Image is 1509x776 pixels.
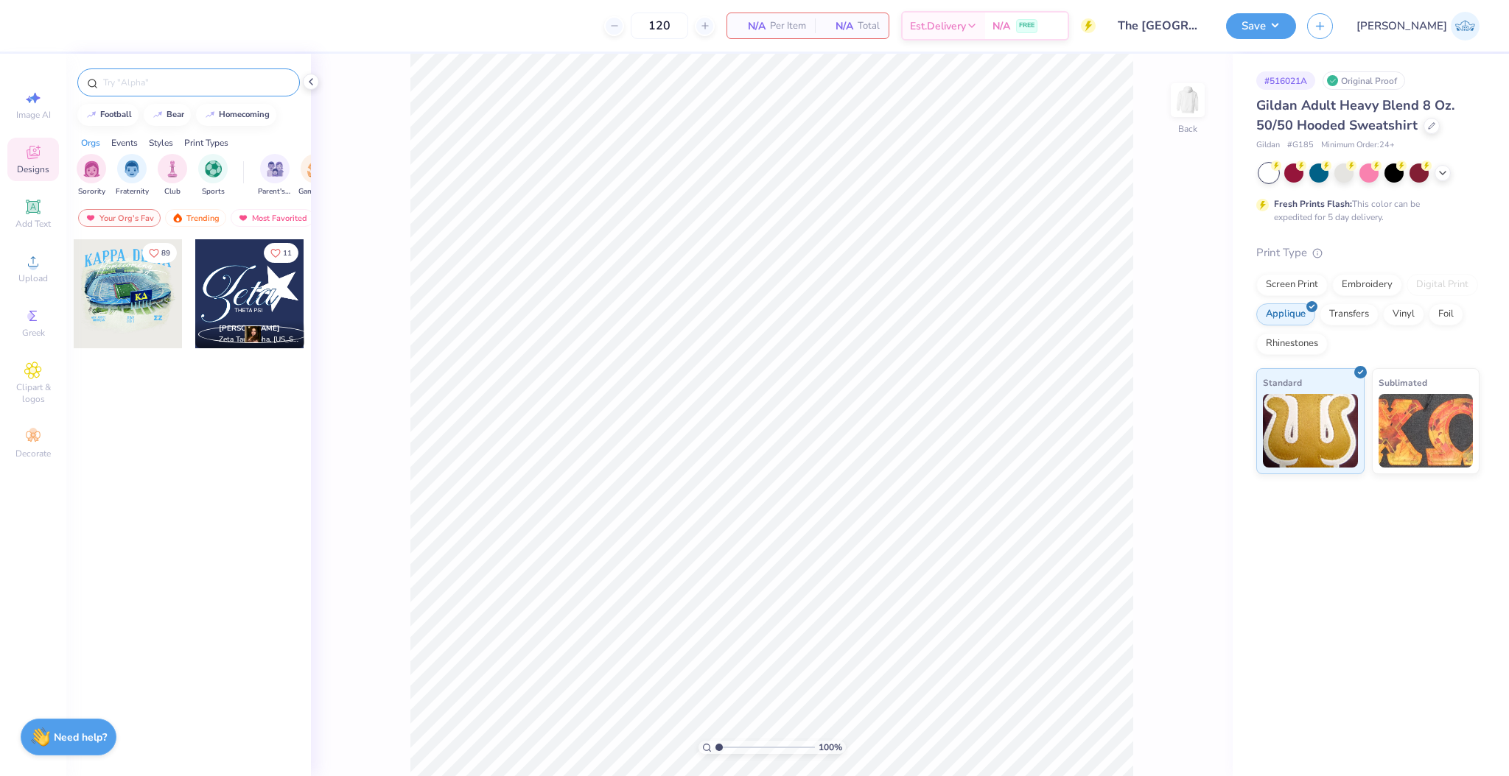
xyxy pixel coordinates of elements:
[81,136,100,149] div: Orgs
[307,161,324,177] img: Game Day Image
[1407,274,1478,296] div: Digital Print
[736,18,766,34] span: N/A
[158,154,187,197] button: filter button
[204,110,216,119] img: trend_line.gif
[77,154,106,197] div: filter for Sorority
[100,110,132,119] div: football
[1256,303,1315,325] div: Applique
[1274,198,1352,210] strong: Fresh Prints Flash:
[258,154,292,197] div: filter for Parent's Weekend
[149,136,173,149] div: Styles
[298,154,332,197] div: filter for Game Day
[1356,12,1480,40] a: [PERSON_NAME]
[102,75,290,90] input: Try "Alpha"
[298,154,332,197] button: filter button
[196,104,276,126] button: homecoming
[16,109,51,121] span: Image AI
[202,186,225,197] span: Sports
[264,243,298,263] button: Like
[1256,139,1280,152] span: Gildan
[85,110,97,119] img: trend_line.gif
[1379,375,1427,390] span: Sublimated
[1274,197,1455,224] div: This color can be expedited for 5 day delivery.
[219,334,298,345] span: Zeta Tau Alpha, [US_STATE][GEOGRAPHIC_DATA]
[1321,139,1395,152] span: Minimum Order: 24 +
[1256,274,1328,296] div: Screen Print
[1379,394,1474,468] img: Sublimated
[205,161,222,177] img: Sports Image
[152,110,164,119] img: trend_line.gif
[1429,303,1463,325] div: Foil
[1178,122,1197,135] div: Back
[219,110,270,119] div: homecoming
[18,272,48,284] span: Upload
[1256,71,1315,90] div: # 516021A
[198,154,228,197] button: filter button
[164,161,181,177] img: Club Image
[85,213,97,223] img: most_fav.gif
[184,136,228,149] div: Print Types
[1287,139,1314,152] span: # G185
[124,161,140,177] img: Fraternity Image
[1451,12,1480,40] img: Josephine Amber Orros
[116,154,149,197] button: filter button
[7,381,59,405] span: Clipart & logos
[258,186,292,197] span: Parent's Weekend
[231,209,314,227] div: Most Favorited
[164,186,181,197] span: Club
[144,104,191,126] button: bear
[15,448,51,459] span: Decorate
[1383,303,1424,325] div: Vinyl
[198,154,228,197] div: filter for Sports
[1323,71,1405,90] div: Original Proof
[1256,333,1328,355] div: Rhinestones
[824,18,853,34] span: N/A
[1256,96,1454,134] span: Gildan Adult Heavy Blend 8 Oz. 50/50 Hooded Sweatshirt
[1019,21,1034,31] span: FREE
[1263,394,1358,468] img: Standard
[819,741,842,754] span: 100 %
[910,18,966,34] span: Est. Delivery
[111,136,138,149] div: Events
[237,213,249,223] img: most_fav.gif
[54,730,107,744] strong: Need help?
[992,18,1010,34] span: N/A
[165,209,226,227] div: Trending
[161,250,170,257] span: 89
[158,154,187,197] div: filter for Club
[1107,11,1215,40] input: Untitled Design
[15,218,51,230] span: Add Text
[142,243,177,263] button: Like
[267,161,284,177] img: Parent's Weekend Image
[1173,85,1202,115] img: Back
[258,154,292,197] button: filter button
[298,186,332,197] span: Game Day
[116,154,149,197] div: filter for Fraternity
[22,327,45,339] span: Greek
[116,186,149,197] span: Fraternity
[770,18,806,34] span: Per Item
[858,18,880,34] span: Total
[167,110,184,119] div: bear
[1356,18,1447,35] span: [PERSON_NAME]
[78,209,161,227] div: Your Org's Fav
[219,323,280,334] span: [PERSON_NAME]
[1332,274,1402,296] div: Embroidery
[78,186,105,197] span: Sorority
[283,250,292,257] span: 11
[1226,13,1296,39] button: Save
[1256,244,1480,261] div: Print Type
[1263,375,1302,390] span: Standard
[83,161,100,177] img: Sorority Image
[1320,303,1379,325] div: Transfers
[77,104,139,126] button: football
[172,213,183,223] img: trending.gif
[77,154,106,197] button: filter button
[631,13,688,39] input: – –
[17,163,49,175] span: Designs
